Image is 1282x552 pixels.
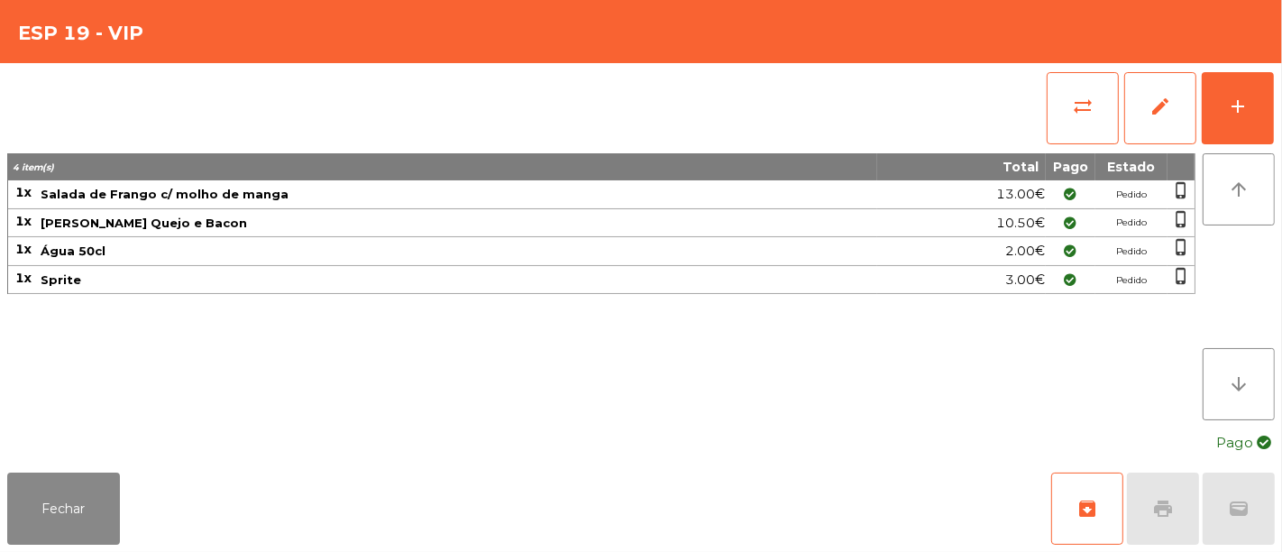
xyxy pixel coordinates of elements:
span: 13.00€ [996,182,1045,207]
span: 4 item(s) [13,161,54,173]
span: edit [1149,96,1171,117]
span: 1x [15,270,32,286]
td: Pedido [1095,237,1168,266]
td: Pedido [1095,266,1168,295]
button: arrow_downward [1203,348,1275,420]
button: edit [1124,72,1196,144]
span: Água 50cl [41,244,105,258]
h4: Esp 19 - Vip [18,20,143,47]
th: Total [877,153,1046,180]
span: phone_iphone [1172,238,1190,256]
span: 3.00€ [1005,268,1045,292]
span: 1x [15,184,32,200]
i: arrow_upward [1228,179,1250,200]
th: Pago [1046,153,1095,180]
th: Estado [1095,153,1168,180]
button: arrow_upward [1203,153,1275,225]
span: Pago [1216,429,1253,456]
button: Fechar [7,473,120,545]
span: phone_iphone [1172,210,1190,228]
button: sync_alt [1047,72,1119,144]
button: archive [1051,473,1123,545]
td: Pedido [1095,180,1168,209]
td: Pedido [1095,209,1168,238]
span: phone_iphone [1172,267,1190,285]
span: Sprite [41,272,81,287]
span: 1x [15,213,32,229]
span: 2.00€ [1005,239,1045,263]
i: arrow_downward [1228,373,1250,395]
div: add [1227,96,1249,117]
span: phone_iphone [1172,181,1190,199]
span: [PERSON_NAME] Quejo e Bacon [41,216,247,230]
span: archive [1076,498,1098,520]
span: 1x [15,241,32,257]
span: sync_alt [1072,96,1094,117]
span: Salada de Frango c/ molho de manga [41,187,288,201]
button: add [1202,72,1274,144]
span: 10.50€ [996,211,1045,235]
